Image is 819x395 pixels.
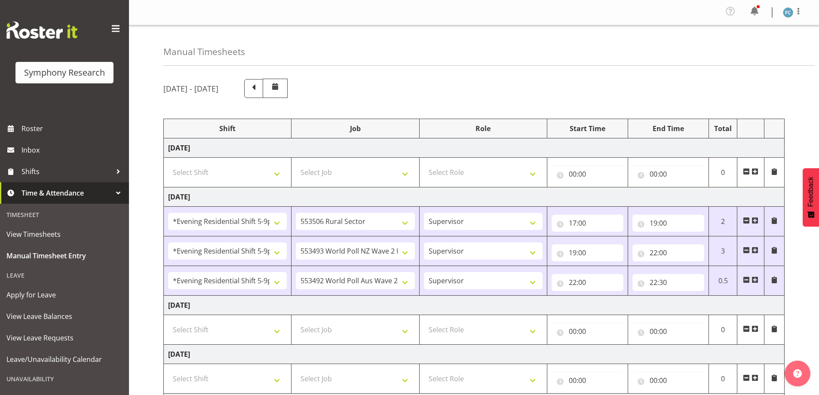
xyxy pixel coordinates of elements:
[164,138,785,158] td: [DATE]
[21,144,125,156] span: Inbox
[552,214,623,232] input: Click to select...
[632,123,704,134] div: End Time
[2,349,127,370] a: Leave/Unavailability Calendar
[709,236,737,266] td: 3
[2,370,127,388] div: Unavailability
[2,245,127,266] a: Manual Timesheet Entry
[2,284,127,306] a: Apply for Leave
[709,158,737,187] td: 0
[2,306,127,327] a: View Leave Balances
[164,296,785,315] td: [DATE]
[6,249,123,262] span: Manual Timesheet Entry
[552,274,623,291] input: Click to select...
[164,345,785,364] td: [DATE]
[709,207,737,236] td: 2
[2,327,127,349] a: View Leave Requests
[163,84,218,93] h5: [DATE] - [DATE]
[6,21,77,39] img: Rosterit website logo
[552,372,623,389] input: Click to select...
[803,168,819,227] button: Feedback - Show survey
[552,244,623,261] input: Click to select...
[552,323,623,340] input: Click to select...
[807,177,815,207] span: Feedback
[552,123,623,134] div: Start Time
[709,315,737,345] td: 0
[709,266,737,296] td: 0.5
[21,122,125,135] span: Roster
[24,66,105,79] div: Symphony Research
[6,353,123,366] span: Leave/Unavailability Calendar
[6,331,123,344] span: View Leave Requests
[2,206,127,224] div: Timesheet
[168,123,287,134] div: Shift
[296,123,414,134] div: Job
[6,288,123,301] span: Apply for Leave
[552,165,623,183] input: Click to select...
[424,123,543,134] div: Role
[6,310,123,323] span: View Leave Balances
[164,187,785,207] td: [DATE]
[6,228,123,241] span: View Timesheets
[2,266,127,284] div: Leave
[632,372,704,389] input: Click to select...
[21,165,112,178] span: Shifts
[21,187,112,199] span: Time & Attendance
[632,274,704,291] input: Click to select...
[632,214,704,232] input: Click to select...
[2,224,127,245] a: View Timesheets
[632,165,704,183] input: Click to select...
[163,47,245,57] h4: Manual Timesheets
[713,123,733,134] div: Total
[709,364,737,394] td: 0
[632,244,704,261] input: Click to select...
[793,369,802,378] img: help-xxl-2.png
[783,7,793,18] img: fisi-cook-lagatule1979.jpg
[632,323,704,340] input: Click to select...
